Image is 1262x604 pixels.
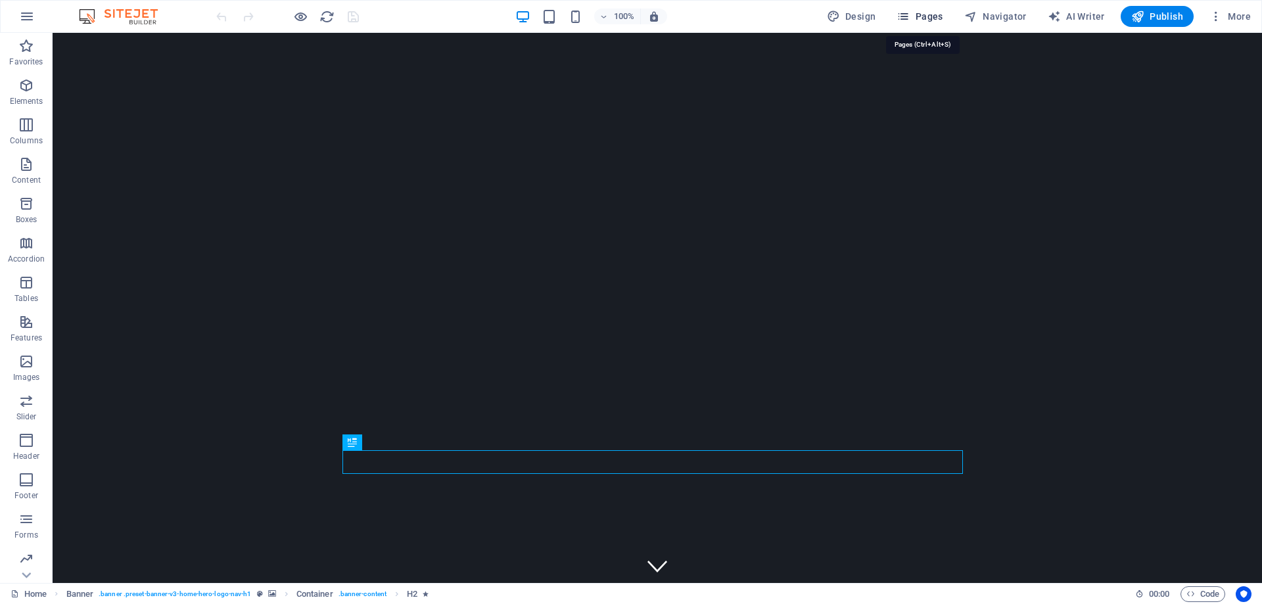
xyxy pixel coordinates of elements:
span: AI Writer [1048,10,1105,23]
span: Navigator [964,10,1027,23]
h6: 100% [614,9,635,24]
p: Columns [10,135,43,146]
span: Code [1186,586,1219,602]
i: This element is a customizable preset [257,590,263,597]
p: Features [11,333,42,343]
p: Footer [14,490,38,501]
button: Pages [891,6,948,27]
span: Design [827,10,876,23]
button: Click here to leave preview mode and continue editing [292,9,308,24]
p: Elements [10,96,43,106]
i: On resize automatically adjust zoom level to fit chosen device. [648,11,660,22]
p: Images [13,372,40,383]
span: . banner .preset-banner-v3-home-hero-logo-nav-h1 [99,586,251,602]
p: Slider [16,411,37,422]
i: This element contains a background [268,590,276,597]
p: Forms [14,530,38,540]
span: . banner-content [339,586,386,602]
p: Accordion [8,254,45,264]
span: Pages [897,10,943,23]
span: : [1158,589,1160,599]
a: Click to cancel selection. Double-click to open Pages [11,586,47,602]
p: Header [13,451,39,461]
button: Design [822,6,881,27]
span: Publish [1131,10,1183,23]
button: More [1204,6,1256,27]
p: Tables [14,293,38,304]
button: AI Writer [1042,6,1110,27]
span: Click to select. Double-click to edit [407,586,417,602]
img: Editor Logo [76,9,174,24]
span: Click to select. Double-click to edit [66,586,94,602]
button: Usercentrics [1236,586,1251,602]
button: 100% [594,9,641,24]
button: Navigator [959,6,1032,27]
p: Content [12,175,41,185]
button: reload [319,9,335,24]
span: Click to select. Double-click to edit [296,586,333,602]
i: Reload page [319,9,335,24]
button: Publish [1121,6,1194,27]
h6: Session time [1135,586,1170,602]
div: Design (Ctrl+Alt+Y) [822,6,881,27]
i: Element contains an animation [423,590,429,597]
p: Boxes [16,214,37,225]
p: Favorites [9,57,43,67]
span: 00 00 [1149,586,1169,602]
button: Code [1180,586,1225,602]
span: More [1209,10,1251,23]
nav: breadcrumb [66,586,429,602]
